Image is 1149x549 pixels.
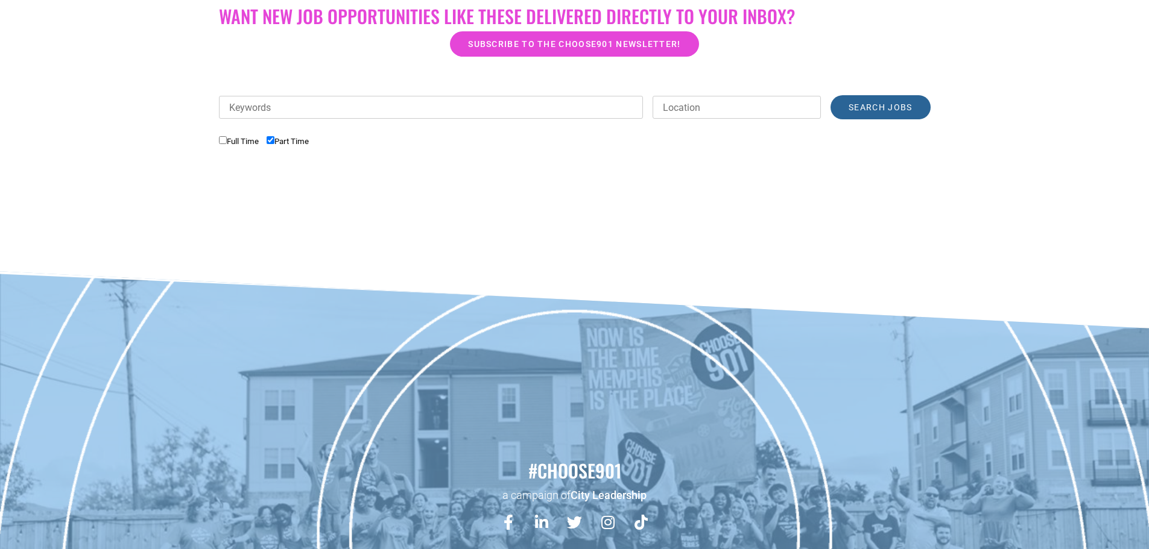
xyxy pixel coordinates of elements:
input: Search Jobs [831,95,930,119]
input: Part Time [267,136,274,144]
h2: #choose901 [6,458,1143,483]
a: Subscribe to the Choose901 newsletter! [450,31,698,57]
input: Location [653,96,821,119]
label: Full Time [219,137,259,146]
p: a campaign of [6,488,1143,503]
label: Part Time [267,137,309,146]
h2: Want New Job Opportunities like these Delivered Directly to your Inbox? [219,5,931,27]
input: Keywords [219,96,644,119]
a: City Leadership [571,489,647,501]
span: Subscribe to the Choose901 newsletter! [468,40,680,48]
input: Full Time [219,136,227,144]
